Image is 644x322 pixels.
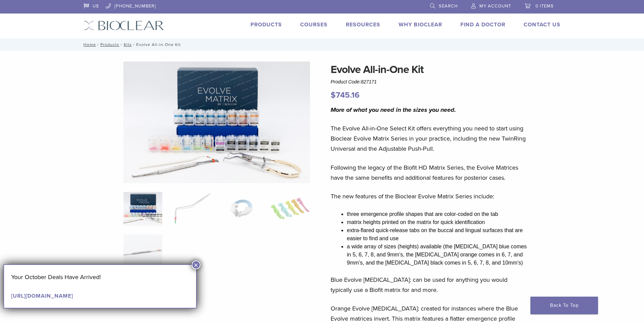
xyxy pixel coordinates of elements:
[460,21,505,28] a: Find A Doctor
[172,192,211,226] img: Evolve All-in-One Kit - Image 2
[81,42,96,47] a: Home
[100,42,119,47] a: Products
[192,261,200,269] button: Close
[124,42,132,47] a: Kits
[331,275,529,295] p: Blue Evolve [MEDICAL_DATA]: can be used for anything you would typically use a Biofit matrix for ...
[331,106,456,114] i: More of what you need in the sizes you need.
[535,3,554,9] span: 0 items
[132,43,136,46] span: /
[11,293,73,299] a: [URL][DOMAIN_NAME]
[524,21,560,28] a: Contact Us
[331,123,529,154] p: The Evolve All-in-One Select Kit offers everything you need to start using Bioclear Evolve Matrix...
[123,192,162,226] img: IMG_0457-scaled-e1745362001290-300x300.jpg
[251,21,282,28] a: Products
[347,210,529,218] li: three emergence profile shapes that are color-coded on the tab
[361,79,377,84] span: 827171
[123,61,310,183] img: IMG_0457
[331,191,529,201] p: The new features of the Bioclear Evolve Matrix Series include:
[300,21,328,28] a: Courses
[530,297,598,314] a: Back To Top
[84,21,164,30] img: Bioclear
[96,43,100,46] span: /
[331,163,529,183] p: Following the legacy of the Biofit HD Matrix Series, the Evolve Matrices have the same benefits a...
[399,21,442,28] a: Why Bioclear
[271,192,310,226] img: Evolve All-in-One Kit - Image 4
[331,61,529,78] h1: Evolve All-in-One Kit
[347,218,529,226] li: matrix heights printed on the matrix for quick identification
[331,79,377,84] span: Product Code:
[222,192,261,226] img: Evolve All-in-One Kit - Image 3
[439,3,458,9] span: Search
[346,21,380,28] a: Resources
[331,90,336,100] span: $
[347,243,529,267] li: a wide array of sizes (heights) available (the [MEDICAL_DATA] blue comes in 5, 6, 7, 8, and 9mm’s...
[479,3,511,9] span: My Account
[123,234,162,268] img: Evolve All-in-One Kit - Image 5
[79,39,566,51] nav: Evolve All-in-One Kit
[347,226,529,243] li: extra-flared quick-release tabs on the buccal and lingual surfaces that are easier to find and use
[331,90,360,100] bdi: 745.16
[11,272,189,282] p: Your October Deals Have Arrived!
[119,43,124,46] span: /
